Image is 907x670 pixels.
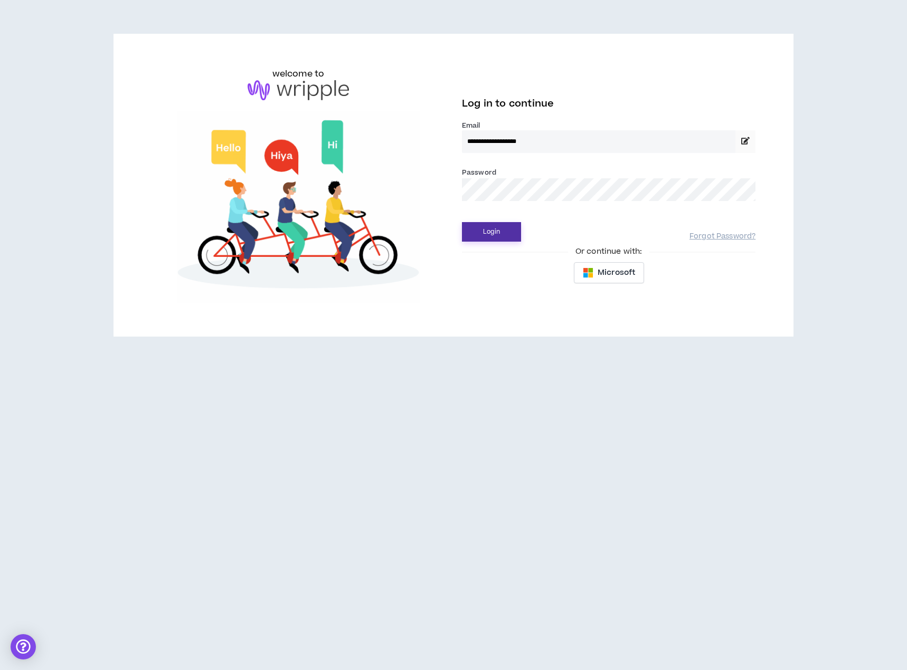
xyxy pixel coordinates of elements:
[272,68,325,80] h6: welcome to
[248,80,349,100] img: logo-brand.png
[689,232,755,242] a: Forgot Password?
[462,97,554,110] span: Log in to continue
[574,262,644,283] button: Microsoft
[462,121,755,130] label: Email
[152,111,445,303] img: Welcome to Wripple
[568,246,649,257] span: Or continue with:
[598,267,635,279] span: Microsoft
[462,168,496,177] label: Password
[11,634,36,659] div: Open Intercom Messenger
[462,222,521,242] button: Login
